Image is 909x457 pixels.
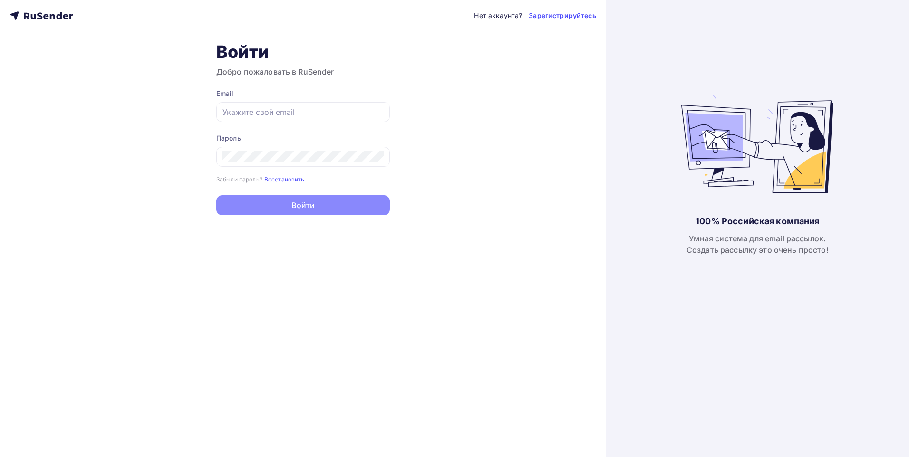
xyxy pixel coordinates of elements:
div: Пароль [216,133,390,143]
small: Забыли пароль? [216,176,262,183]
a: Восстановить [264,175,305,183]
button: Войти [216,195,390,215]
div: Нет аккаунта? [474,11,522,20]
div: Умная система для email рассылок. Создать рассылку это очень просто! [687,233,829,256]
h1: Войти [216,41,390,62]
small: Восстановить [264,176,305,183]
input: Укажите свой email [222,106,384,118]
div: 100% Российская компания [696,216,819,227]
a: Зарегистрируйтесь [529,11,596,20]
h3: Добро пожаловать в RuSender [216,66,390,77]
div: Email [216,89,390,98]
